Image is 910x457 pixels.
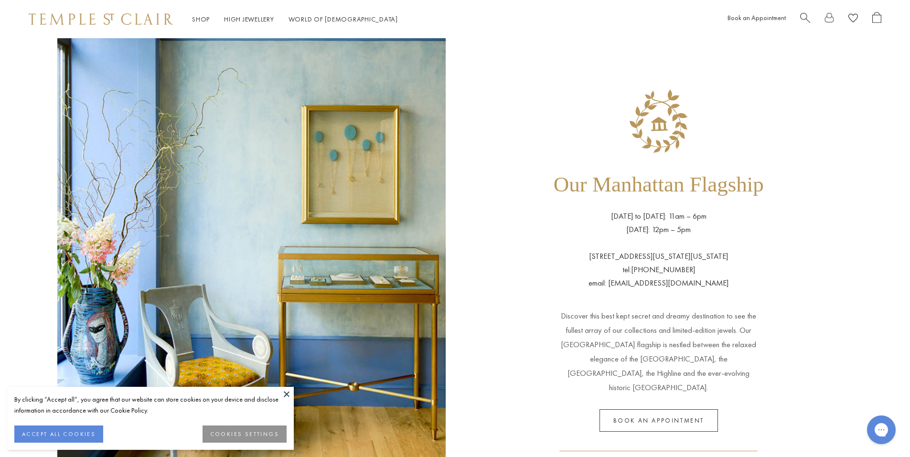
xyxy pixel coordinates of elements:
button: COOKIES SETTINGS [203,425,287,443]
a: Book an Appointment [728,13,786,22]
a: Search [800,12,810,27]
h1: Our Manhattan Flagship [554,159,764,210]
a: View Wishlist [848,12,858,27]
img: Temple St. Clair [29,13,173,25]
button: ACCEPT ALL COOKIES [14,425,103,443]
a: High JewelleryHigh Jewellery [224,15,274,23]
iframe: Gorgias live chat messenger [862,412,900,447]
a: Book an appointment [600,409,718,432]
div: By clicking “Accept all”, you agree that our website can store cookies on your device and disclos... [14,394,287,416]
p: [DATE] to [DATE]: 11am – 6pm [DATE]: 12pm – 5pm [611,210,707,236]
p: [STREET_ADDRESS][US_STATE][US_STATE] tel:[PHONE_NUMBER] email: [EMAIL_ADDRESS][DOMAIN_NAME] [589,236,728,290]
p: Discover this best kept secret and dreamy destination to see the fullest array of our collections... [559,290,758,395]
a: ShopShop [192,15,210,23]
a: World of [DEMOGRAPHIC_DATA]World of [DEMOGRAPHIC_DATA] [289,15,398,23]
nav: Main navigation [192,13,398,25]
a: Open Shopping Bag [872,12,881,27]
